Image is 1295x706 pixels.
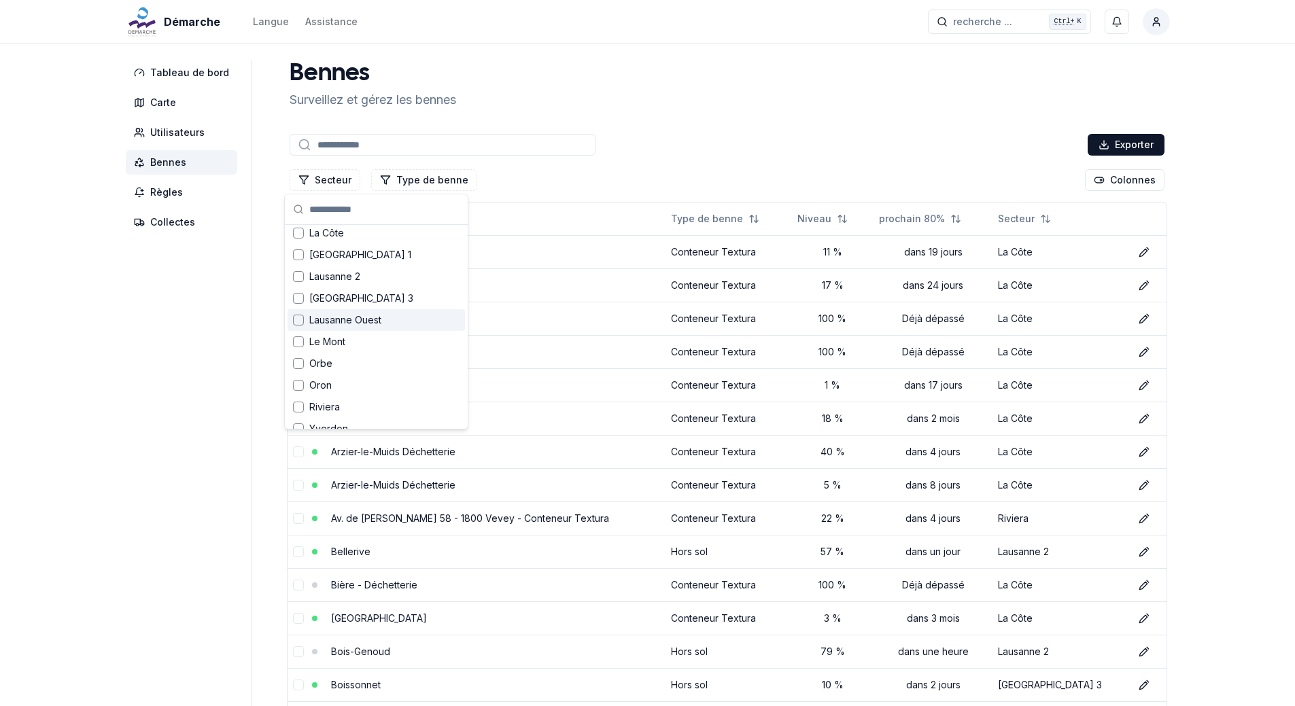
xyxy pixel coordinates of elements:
[992,435,1128,468] td: La Côte
[797,612,868,625] div: 3 %
[126,90,243,115] a: Carte
[293,546,304,557] button: select-row
[666,302,792,335] td: Conteneur Textura
[797,412,868,425] div: 18 %
[309,400,340,414] span: Riviera
[309,226,344,240] span: La Côte
[666,501,792,535] td: Conteneur Textura
[309,357,332,370] span: Orbe
[126,5,158,38] img: Démarche Logo
[309,292,413,305] span: [GEOGRAPHIC_DATA] 3
[992,568,1128,601] td: La Côte
[150,215,195,229] span: Collectes
[666,668,792,701] td: Hors sol
[666,268,792,302] td: Conteneur Textura
[666,435,792,468] td: Conteneur Textura
[126,210,243,234] a: Collectes
[671,212,743,226] span: Type de benne
[992,635,1128,668] td: Lausanne 2
[797,279,868,292] div: 17 %
[879,212,945,226] span: prochain 80%
[305,14,358,30] a: Assistance
[797,312,868,325] div: 100 %
[953,15,1012,29] span: recherche ...
[998,212,1035,226] span: Secteur
[666,335,792,368] td: Conteneur Textura
[293,613,304,624] button: select-row
[293,513,304,524] button: select-row
[1085,169,1164,191] button: Cocher les colonnes
[331,446,455,457] a: Arzier-le-Muids Déchetterie
[663,208,767,230] button: Not sorted. Click to sort ascending.
[666,368,792,402] td: Conteneur Textura
[879,445,987,459] div: dans 4 jours
[992,501,1128,535] td: Riviera
[992,402,1128,435] td: La Côte
[879,512,987,525] div: dans 4 jours
[1088,134,1164,156] button: Exporter
[797,512,868,525] div: 22 %
[290,60,456,88] h1: Bennes
[789,208,856,230] button: Not sorted. Click to sort ascending.
[879,412,987,425] div: dans 2 mois
[666,535,792,568] td: Hors sol
[331,579,417,590] a: Bière - Déchetterie
[290,90,456,109] p: Surveillez et gérez les bennes
[797,445,868,459] div: 40 %
[293,679,304,690] button: select-row
[879,612,987,625] div: dans 3 mois
[871,208,969,230] button: Not sorted. Click to sort ascending.
[797,578,868,592] div: 100 %
[879,645,987,658] div: dans une heure
[126,14,226,30] a: Démarche
[331,479,455,491] a: Arzier-le-Muids Déchetterie
[150,156,186,169] span: Bennes
[293,446,304,457] button: select-row
[992,302,1128,335] td: La Côte
[126,180,243,205] a: Règles
[797,478,868,492] div: 5 %
[293,480,304,491] button: select-row
[253,15,289,29] div: Langue
[992,368,1128,402] td: La Côte
[879,478,987,492] div: dans 8 jours
[331,612,427,624] a: [GEOGRAPHIC_DATA]
[309,422,348,436] span: Yverdon
[992,468,1128,501] td: La Côte
[992,535,1128,568] td: Lausanne 2
[666,402,792,435] td: Conteneur Textura
[150,96,176,109] span: Carte
[666,235,792,268] td: Conteneur Textura
[666,568,792,601] td: Conteneur Textura
[126,120,243,145] a: Utilisateurs
[928,10,1091,34] button: recherche ...Ctrl+K
[309,313,381,327] span: Lausanne Ouest
[293,646,304,657] button: select-row
[990,208,1059,230] button: Not sorted. Click to sort ascending.
[293,580,304,590] button: select-row
[879,545,987,559] div: dans un jour
[797,212,831,226] span: Niveau
[331,512,609,524] a: Av. de [PERSON_NAME] 58 - 1800 Vevey - Conteneur Textura
[797,378,868,392] div: 1 %
[797,545,868,559] div: 57 %
[666,601,792,635] td: Conteneur Textura
[309,335,345,349] span: Le Mont
[150,186,183,199] span: Règles
[290,169,360,191] button: Filtrer les lignes
[126,150,243,175] a: Bennes
[371,169,477,191] button: Filtrer les lignes
[879,378,987,392] div: dans 17 jours
[797,678,868,692] div: 10 %
[992,335,1128,368] td: La Côte
[164,14,220,30] span: Démarche
[150,66,229,80] span: Tableau de bord
[992,668,1128,701] td: [GEOGRAPHIC_DATA] 3
[879,312,987,325] div: Déjà dépassé
[797,645,868,658] div: 79 %
[309,270,360,283] span: Lausanne 2
[253,14,289,30] button: Langue
[879,345,987,359] div: Déjà dépassé
[797,245,868,259] div: 11 %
